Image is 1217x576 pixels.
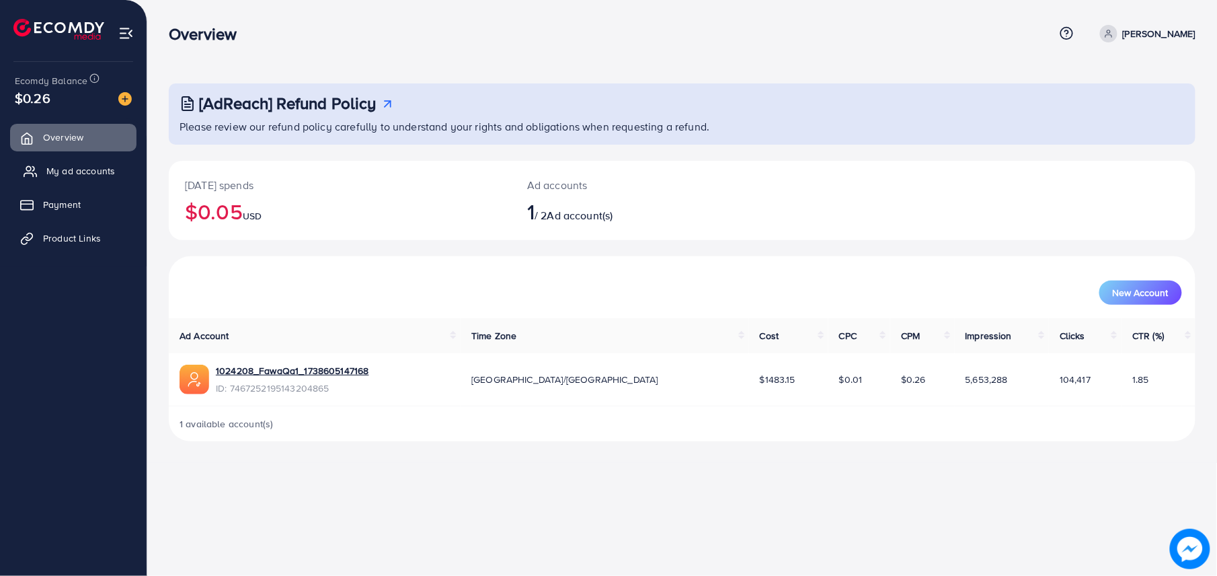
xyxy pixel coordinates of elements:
[760,373,795,386] span: $1483.15
[10,225,136,252] a: Product Links
[243,209,262,223] span: USD
[118,92,132,106] img: image
[199,94,377,113] h3: [AdReach] Refund Policy
[13,19,104,40] img: logo
[15,74,87,87] span: Ecomdy Balance
[216,364,369,377] a: 1024208_FawaQa1_1738605147168
[839,329,857,343] span: CPC
[966,373,1008,386] span: 5,653,288
[118,26,134,41] img: menu
[1132,373,1149,386] span: 1.85
[43,198,81,211] span: Payment
[1123,26,1195,42] p: [PERSON_NAME]
[471,373,658,386] span: [GEOGRAPHIC_DATA]/[GEOGRAPHIC_DATA]
[180,365,209,394] img: ic-ads-acc.e4c84228.svg
[1060,329,1085,343] span: Clicks
[1099,281,1182,305] button: New Account
[180,417,274,431] span: 1 available account(s)
[10,191,136,218] a: Payment
[1113,288,1169,297] span: New Account
[527,177,752,193] p: Ad accounts
[901,373,926,386] span: $0.26
[180,329,229,343] span: Ad Account
[180,118,1187,135] p: Please review our refund policy carefully to understand your rights and obligations when requesti...
[43,231,101,245] span: Product Links
[10,157,136,184] a: My ad accounts
[43,131,83,144] span: Overview
[527,199,752,224] h2: / 2
[46,164,115,178] span: My ad accounts
[901,329,920,343] span: CPM
[1095,25,1195,42] a: [PERSON_NAME]
[471,329,516,343] span: Time Zone
[547,208,613,223] span: Ad account(s)
[216,382,369,395] span: ID: 7467252195143204865
[966,329,1013,343] span: Impression
[760,329,779,343] span: Cost
[185,199,495,224] h2: $0.05
[1170,529,1210,569] img: image
[185,177,495,193] p: [DATE] spends
[1060,373,1091,386] span: 104,417
[10,124,136,151] a: Overview
[527,196,535,227] span: 1
[169,24,247,44] h3: Overview
[15,88,50,108] span: $0.26
[839,373,863,386] span: $0.01
[1132,329,1164,343] span: CTR (%)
